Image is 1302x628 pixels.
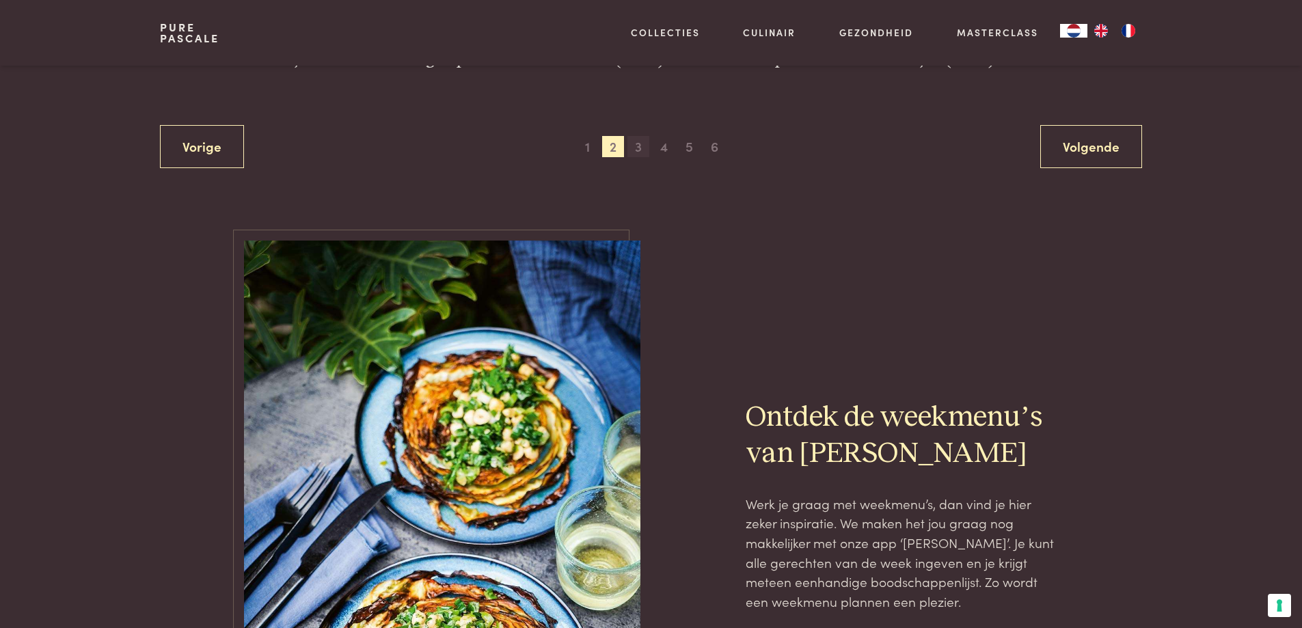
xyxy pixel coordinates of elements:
a: Masterclass [957,25,1038,40]
span: 6 [704,136,726,158]
a: Culinair [743,25,796,40]
a: Gezondheid [839,25,913,40]
span: 2 [602,136,624,158]
a: Volgende [1040,125,1142,168]
h2: Ontdek de weekmenu’s van [PERSON_NAME] [746,400,1059,472]
span: 1 [577,136,599,158]
a: FR [1115,24,1142,38]
a: EN [1087,24,1115,38]
a: Vorige [160,125,244,168]
a: Collecties [631,25,700,40]
p: Werk je graag met weekmenu’s, dan vind je hier zeker inspiratie. We maken het jou graag nog makke... [746,494,1059,612]
span: 5 [678,136,700,158]
span: 3 [627,136,649,158]
span: 4 [653,136,675,158]
aside: Language selected: Nederlands [1060,24,1142,38]
a: NL [1060,24,1087,38]
div: Language [1060,24,1087,38]
a: PurePascale [160,22,219,44]
ul: Language list [1087,24,1142,38]
button: Uw voorkeuren voor toestemming voor trackingtechnologieën [1268,594,1291,617]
